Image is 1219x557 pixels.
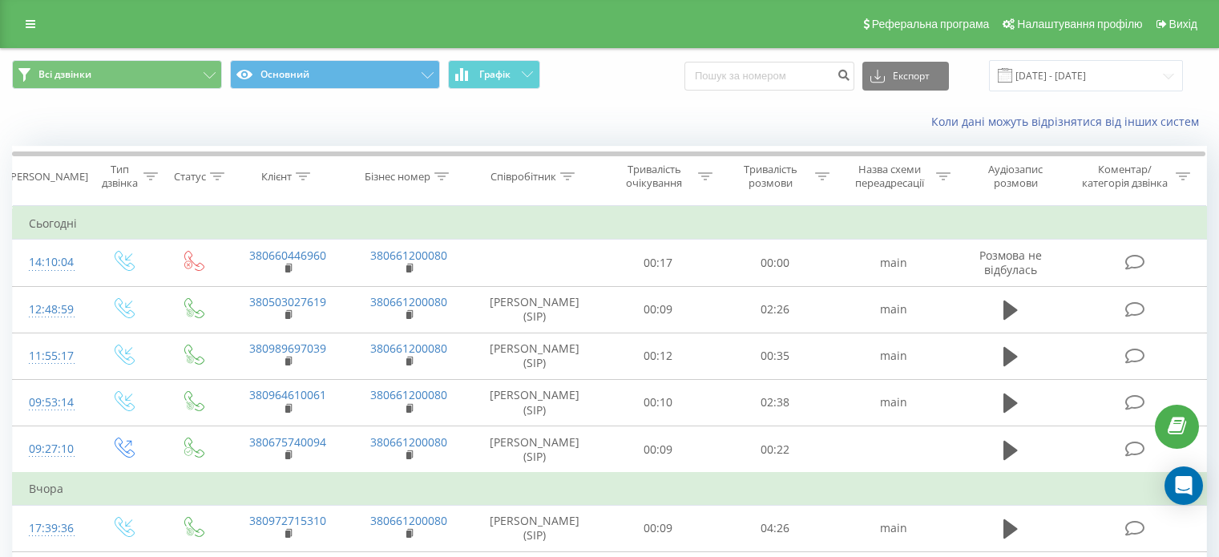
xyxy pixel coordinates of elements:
[13,473,1207,505] td: Вчора
[370,434,447,450] a: 380661200080
[13,208,1207,240] td: Сьогодні
[29,341,71,372] div: 11:55:17
[479,69,511,80] span: Графік
[470,286,600,333] td: [PERSON_NAME] (SIP)
[600,379,716,426] td: 00:10
[1165,466,1203,505] div: Open Intercom Messenger
[833,379,954,426] td: main
[230,60,440,89] button: Основний
[249,387,326,402] a: 380964610061
[29,294,71,325] div: 12:48:59
[38,68,91,81] span: Всі дзвінки
[470,505,600,551] td: [PERSON_NAME] (SIP)
[833,286,954,333] td: main
[1078,163,1172,190] div: Коментар/категорія дзвінка
[862,62,949,91] button: Експорт
[872,18,990,30] span: Реферальна програма
[101,163,139,190] div: Тип дзвінка
[365,170,430,184] div: Бізнес номер
[600,505,716,551] td: 00:09
[600,240,716,286] td: 00:17
[261,170,292,184] div: Клієнт
[448,60,540,89] button: Графік
[249,513,326,528] a: 380972715310
[370,248,447,263] a: 380661200080
[490,170,556,184] div: Співробітник
[249,294,326,309] a: 380503027619
[1169,18,1197,30] span: Вихід
[1017,18,1142,30] span: Налаштування профілю
[848,163,932,190] div: Назва схеми переадресації
[716,240,833,286] td: 00:00
[370,513,447,528] a: 380661200080
[931,114,1207,129] a: Коли дані можуть відрізнятися вiд інших систем
[249,248,326,263] a: 380660446960
[29,513,71,544] div: 17:39:36
[470,426,600,474] td: [PERSON_NAME] (SIP)
[969,163,1063,190] div: Аудіозапис розмови
[716,286,833,333] td: 02:26
[600,333,716,379] td: 00:12
[684,62,854,91] input: Пошук за номером
[731,163,811,190] div: Тривалість розмови
[716,426,833,474] td: 00:22
[833,333,954,379] td: main
[470,333,600,379] td: [PERSON_NAME] (SIP)
[174,170,206,184] div: Статус
[979,248,1042,277] span: Розмова не відбулась
[29,247,71,278] div: 14:10:04
[370,294,447,309] a: 380661200080
[833,240,954,286] td: main
[600,426,716,474] td: 00:09
[600,286,716,333] td: 00:09
[7,170,88,184] div: [PERSON_NAME]
[29,434,71,465] div: 09:27:10
[12,60,222,89] button: Всі дзвінки
[615,163,695,190] div: Тривалість очікування
[249,434,326,450] a: 380675740094
[470,379,600,426] td: [PERSON_NAME] (SIP)
[833,505,954,551] td: main
[29,387,71,418] div: 09:53:14
[370,387,447,402] a: 380661200080
[716,505,833,551] td: 04:26
[716,379,833,426] td: 02:38
[249,341,326,356] a: 380989697039
[716,333,833,379] td: 00:35
[370,341,447,356] a: 380661200080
